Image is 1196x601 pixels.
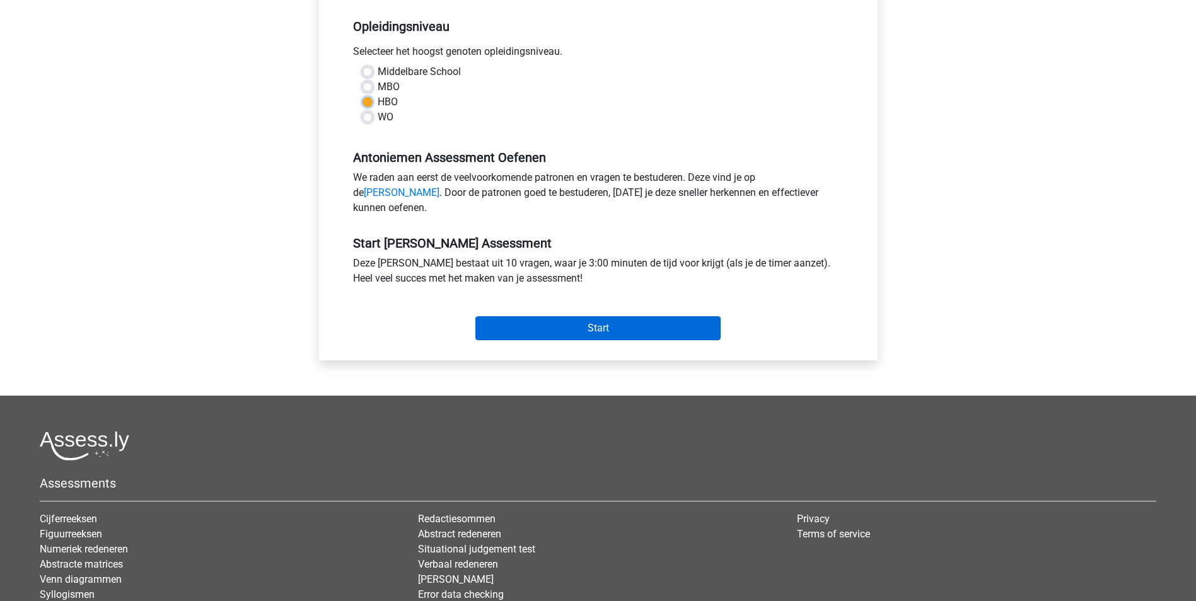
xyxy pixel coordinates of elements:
[378,110,393,125] label: WO
[40,513,97,525] a: Cijferreeksen
[40,431,129,461] img: Assessly logo
[364,186,439,198] a: [PERSON_NAME]
[40,528,102,540] a: Figuurreeksen
[418,558,498,570] a: Verbaal redeneren
[378,64,461,79] label: Middelbare School
[418,588,504,600] a: Error data checking
[344,44,853,64] div: Selecteer het hoogst genoten opleidingsniveau.
[378,79,400,94] label: MBO
[797,528,870,540] a: Terms of service
[40,558,123,570] a: Abstracte matrices
[378,94,398,110] label: HBO
[344,256,853,291] div: Deze [PERSON_NAME] bestaat uit 10 vragen, waar je 3:00 minuten de tijd voor krijgt (als je de tim...
[40,573,122,585] a: Venn diagrammen
[40,476,1156,491] h5: Assessments
[475,316,721,340] input: Start
[797,513,830,525] a: Privacy
[40,543,128,555] a: Numeriek redeneren
[418,573,494,585] a: [PERSON_NAME]
[353,150,844,165] h5: Antoniemen Assessment Oefenen
[353,14,844,39] h5: Opleidingsniveau
[418,543,535,555] a: Situational judgement test
[418,528,501,540] a: Abstract redeneren
[418,513,496,525] a: Redactiesommen
[344,170,853,220] div: We raden aan eerst de veelvoorkomende patronen en vragen te bestuderen. Deze vind je op de . Door...
[40,588,95,600] a: Syllogismen
[353,236,844,251] h5: Start [PERSON_NAME] Assessment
